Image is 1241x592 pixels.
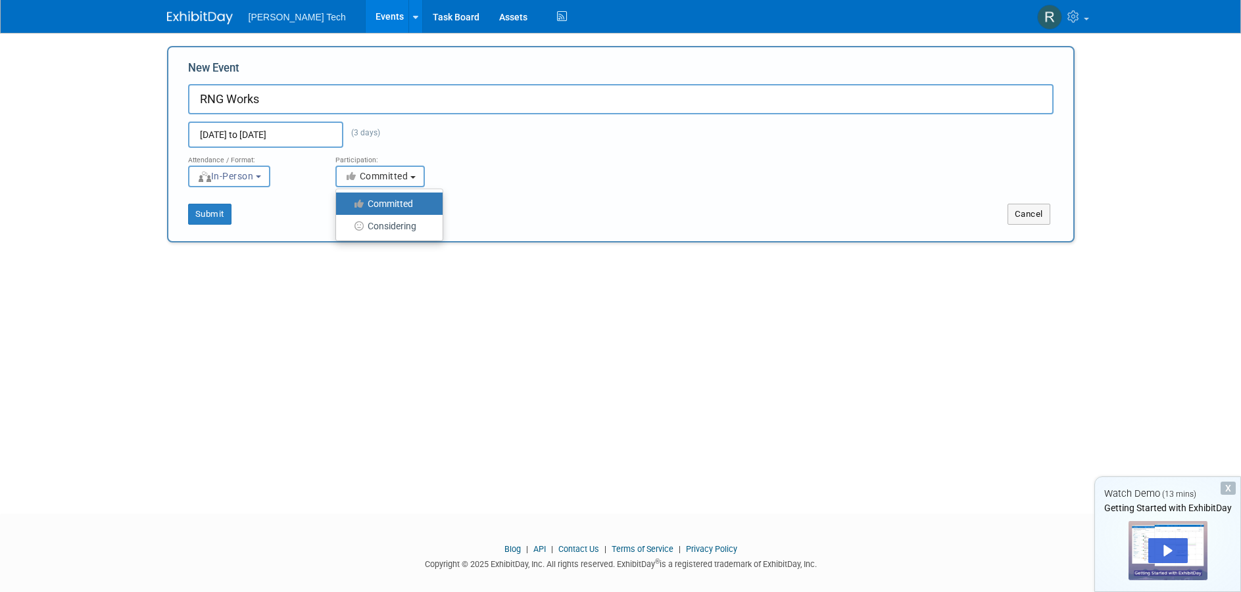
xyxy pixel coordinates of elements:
label: Considering [343,217,429,235]
label: Committed [343,195,429,212]
button: In-Person [188,166,270,187]
sup: ® [655,558,660,565]
img: ExhibitDay [167,11,233,24]
div: Attendance / Format: [188,148,316,165]
label: New Event [188,60,239,81]
a: Terms of Service [612,544,673,554]
button: Committed [335,166,425,187]
a: API [533,544,546,554]
a: Privacy Policy [686,544,737,554]
div: Watch Demo [1095,487,1240,501]
a: Blog [504,544,521,554]
input: Start Date - End Date [188,122,343,148]
a: Contact Us [558,544,599,554]
span: (3 days) [343,128,380,137]
button: Submit [188,204,231,225]
div: Dismiss [1221,482,1236,495]
span: | [523,544,531,554]
span: Committed [345,171,408,181]
div: Getting Started with ExhibitDay [1095,501,1240,514]
div: Participation: [335,148,463,165]
span: [PERSON_NAME] Tech [249,12,346,22]
span: In-Person [197,171,254,181]
span: | [548,544,556,554]
button: Cancel [1008,204,1050,225]
span: | [675,544,684,554]
input: Name of Trade Show / Conference [188,84,1054,114]
img: Rachel Corsaro [1037,5,1062,30]
div: Play [1148,538,1188,563]
span: | [601,544,610,554]
span: (13 mins) [1162,490,1196,499]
